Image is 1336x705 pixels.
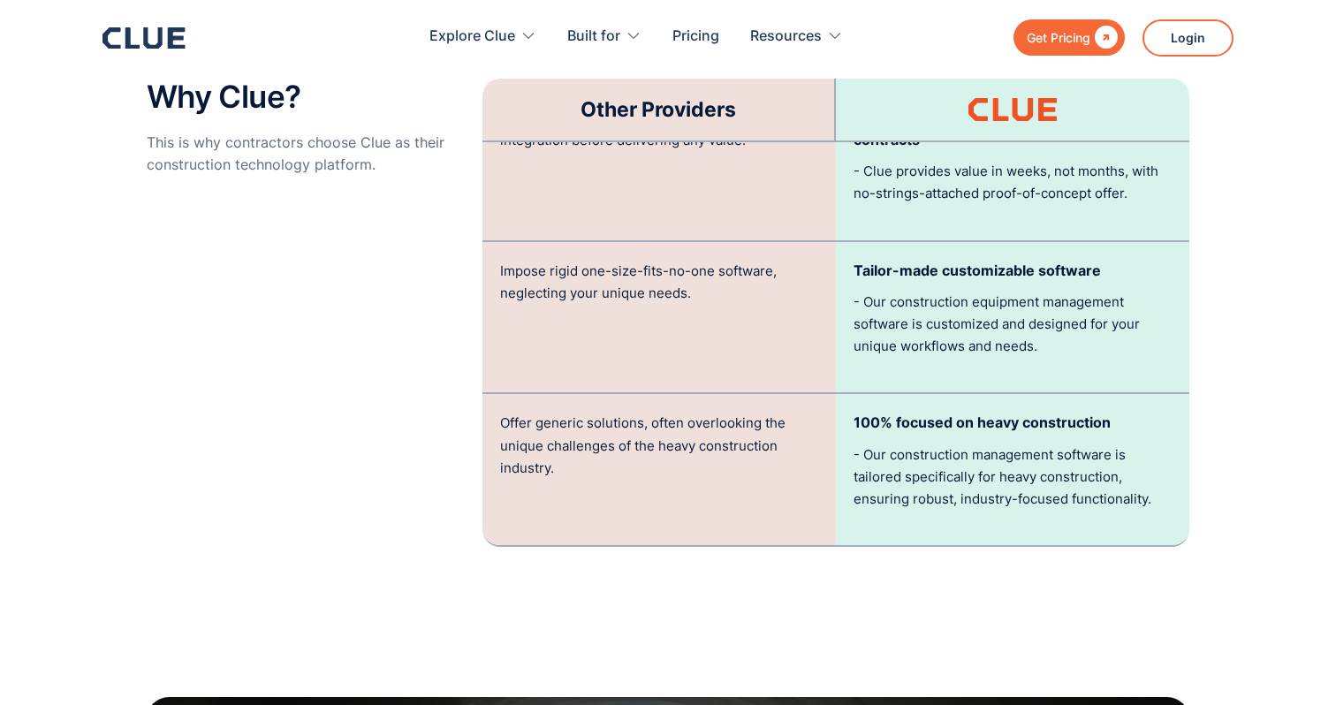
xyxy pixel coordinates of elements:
p: - Our construction management software is tailored specifically for heavy construction, ensuring ... [854,443,1172,511]
div: Resources [750,9,843,64]
h2: Why Clue? [147,80,465,114]
p: - Our construction equipment management software is customized and designed for your unique workf... [854,291,1172,358]
p: This is why contractors choose Clue as their construction technology platform. [147,132,465,176]
div: Built for [567,9,620,64]
p: - Clue provides value in weeks, not months, with no-strings-attached proof-of-concept offer. [854,160,1172,204]
div: Get Pricing [1027,27,1090,49]
div: Built for [567,9,641,64]
div: Resources [750,9,822,64]
div:  [1090,27,1118,49]
div: Explore Clue [429,9,536,64]
h3: Other Providers [581,96,736,123]
p: Tailor-made customizable software [854,260,1172,282]
a: Get Pricing [1013,19,1125,56]
p: 100% focused on heavy construction [854,412,1172,434]
p: Impose rigid one-size-fits-no-one software, neglecting your unique needs. [500,260,818,304]
div: Explore Clue [429,9,515,64]
img: Clue logo orange [968,98,1057,121]
a: Login [1142,19,1234,57]
a: Pricing [672,9,719,64]
p: Offer generic solutions, often overlooking the unique challenges of the heavy construction industry. [500,412,818,479]
iframe: Chat Widget [1248,620,1336,705]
